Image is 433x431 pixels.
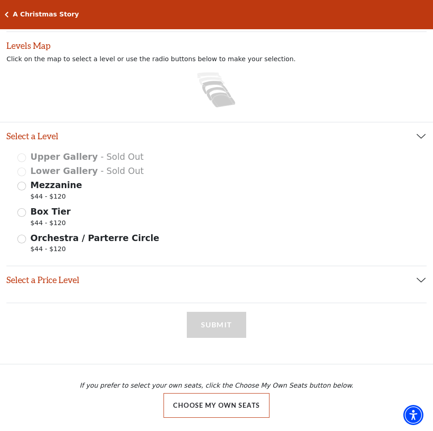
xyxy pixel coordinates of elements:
[31,206,71,216] span: Box Tier
[13,11,79,18] h5: A Christmas Story
[403,405,423,425] div: Accessibility Menu
[31,166,98,176] span: Lower Gallery
[31,192,82,204] span: $44 - $120
[6,55,427,63] p: Click on the map to select a level or use the radio buttons below to make your selection.
[5,11,9,18] a: Click here to go back to filters
[31,233,159,243] span: Orchestra / Parterre Circle
[31,218,71,231] span: $44 - $120
[100,166,143,176] span: - Sold Out
[31,152,98,162] span: Upper Gallery
[31,180,82,190] span: Mezzanine
[6,122,427,151] button: Select a Level
[100,152,143,162] span: - Sold Out
[6,32,427,51] h2: Levels Map
[6,266,427,294] button: Select a Price Level
[31,244,159,257] span: $44 - $120
[164,393,269,418] button: Choose My Own Seats
[6,382,427,389] p: If you prefer to select your own seats, click the Choose My Own Seats button below.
